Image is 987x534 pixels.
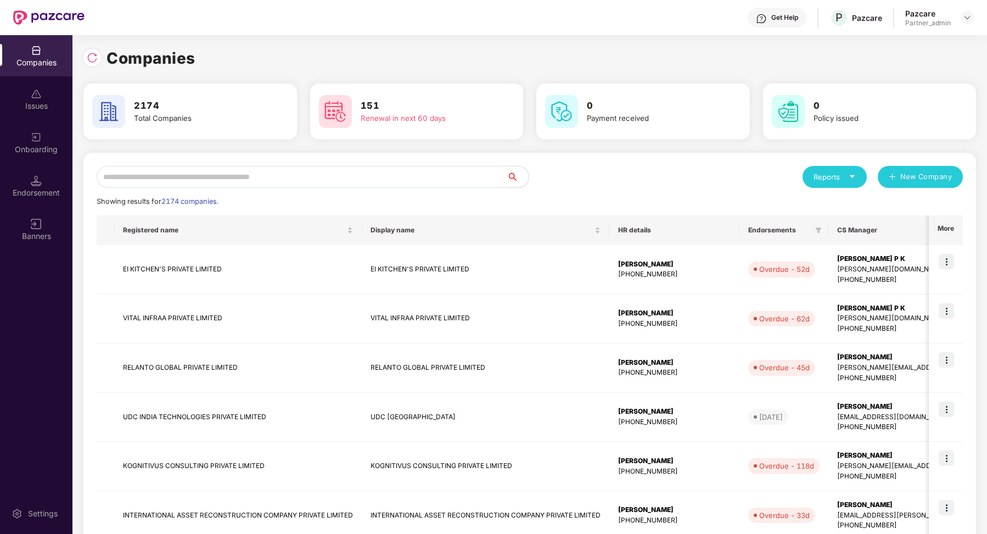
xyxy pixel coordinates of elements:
span: filter [813,224,824,237]
span: Display name [371,226,592,235]
div: Get Help [771,13,798,22]
td: EI KITCHEN'S PRIVATE LIMITED [114,245,362,294]
div: Overdue - 52d [759,264,810,275]
td: VITAL INFRAA PRIVATE LIMITED [114,294,362,344]
div: [PERSON_NAME] [618,308,731,319]
div: [PHONE_NUMBER] [618,319,731,329]
div: [PERSON_NAME] [618,407,731,417]
img: New Pazcare Logo [13,10,85,25]
img: svg+xml;base64,PHN2ZyB3aWR0aD0iMTYiIGhlaWdodD0iMTYiIHZpZXdCb3g9IjAgMCAxNiAxNiIgZmlsbD0ibm9uZSIgeG... [31,219,42,230]
img: svg+xml;base64,PHN2ZyBpZD0iQ29tcGFuaWVzIiB4bWxucz0iaHR0cDovL3d3dy53My5vcmcvMjAwMC9zdmciIHdpZHRoPS... [31,45,42,56]
span: filter [815,227,822,233]
span: Endorsements [748,226,811,235]
img: svg+xml;base64,PHN2ZyBpZD0iSXNzdWVzX2Rpc2FibGVkIiB4bWxucz0iaHR0cDovL3d3dy53My5vcmcvMjAwMC9zdmciIH... [31,88,42,99]
td: UDC [GEOGRAPHIC_DATA] [362,393,609,442]
div: Settings [25,508,61,519]
h3: 0 [587,99,714,113]
td: KOGNITIVUS CONSULTING PRIVATE LIMITED [114,442,362,491]
div: [PHONE_NUMBER] [618,269,731,280]
img: svg+xml;base64,PHN2ZyB4bWxucz0iaHR0cDovL3d3dy53My5vcmcvMjAwMC9zdmciIHdpZHRoPSI2MCIgaGVpZ2h0PSI2MC... [92,95,125,128]
div: [PERSON_NAME] [618,456,731,466]
img: icon [939,303,954,319]
img: icon [939,450,954,466]
div: Total Companies [134,113,261,124]
span: Registered name [123,226,345,235]
span: caret-down [849,173,856,180]
h3: 151 [361,99,488,113]
div: Overdue - 118d [759,460,814,471]
div: Pazcare [852,13,882,23]
th: Registered name [114,215,362,245]
div: [PHONE_NUMBER] [618,515,731,526]
div: [PHONE_NUMBER] [618,466,731,477]
img: svg+xml;base64,PHN2ZyB4bWxucz0iaHR0cDovL3d3dy53My5vcmcvMjAwMC9zdmciIHdpZHRoPSI2MCIgaGVpZ2h0PSI2MC... [772,95,805,128]
img: icon [939,500,954,515]
h1: Companies [106,46,195,70]
td: RELANTO GLOBAL PRIVATE LIMITED [114,343,362,393]
button: plusNew Company [878,166,963,188]
div: [PERSON_NAME] [618,259,731,270]
div: Partner_admin [905,19,951,27]
img: svg+xml;base64,PHN2ZyB3aWR0aD0iMjAiIGhlaWdodD0iMjAiIHZpZXdCb3g9IjAgMCAyMCAyMCIgZmlsbD0ibm9uZSIgeG... [31,132,42,143]
div: Overdue - 45d [759,362,810,373]
span: plus [889,173,896,182]
div: Pazcare [905,8,951,19]
div: Renewal in next 60 days [361,113,488,124]
img: svg+xml;base64,PHN2ZyBpZD0iUmVsb2FkLTMyeDMyIiB4bWxucz0iaHR0cDovL3d3dy53My5vcmcvMjAwMC9zdmciIHdpZH... [87,52,98,63]
div: Overdue - 33d [759,510,810,521]
h3: 0 [814,99,941,113]
img: svg+xml;base64,PHN2ZyBpZD0iRHJvcGRvd24tMzJ4MzIiIHhtbG5zPSJodHRwOi8vd3d3LnczLm9yZy8yMDAwL3N2ZyIgd2... [963,13,972,22]
div: [PHONE_NUMBER] [618,417,731,427]
td: EI KITCHEN'S PRIVATE LIMITED [362,245,609,294]
span: Showing results for [97,197,218,205]
th: Display name [362,215,609,245]
button: search [506,166,529,188]
div: Payment received [587,113,714,124]
img: svg+xml;base64,PHN2ZyB3aWR0aD0iMTQuNSIgaGVpZ2h0PSIxNC41IiB2aWV3Qm94PSIwIDAgMTYgMTYiIGZpbGw9Im5vbm... [31,175,42,186]
span: P [835,11,843,24]
td: UDC INDIA TECHNOLOGIES PRIVATE LIMITED [114,393,362,442]
td: RELANTO GLOBAL PRIVATE LIMITED [362,343,609,393]
h3: 2174 [134,99,261,113]
span: 2174 companies. [161,197,218,205]
td: VITAL INFRAA PRIVATE LIMITED [362,294,609,344]
img: svg+xml;base64,PHN2ZyBpZD0iU2V0dGluZy0yMHgyMCIgeG1sbnM9Imh0dHA6Ly93d3cudzMub3JnLzIwMDAvc3ZnIiB3aW... [12,508,23,519]
span: New Company [900,171,952,182]
img: icon [939,402,954,417]
th: More [929,215,963,245]
th: HR details [609,215,739,245]
div: Policy issued [814,113,941,124]
div: Reports [814,171,856,182]
div: [PHONE_NUMBER] [618,368,731,378]
img: icon [939,254,954,269]
td: KOGNITIVUS CONSULTING PRIVATE LIMITED [362,442,609,491]
img: svg+xml;base64,PHN2ZyBpZD0iSGVscC0zMngzMiIgeG1sbnM9Imh0dHA6Ly93d3cudzMub3JnLzIwMDAvc3ZnIiB3aWR0aD... [756,13,767,24]
img: svg+xml;base64,PHN2ZyB4bWxucz0iaHR0cDovL3d3dy53My5vcmcvMjAwMC9zdmciIHdpZHRoPSI2MCIgaGVpZ2h0PSI2MC... [319,95,352,128]
div: [DATE] [759,411,783,422]
span: search [506,173,529,181]
div: Overdue - 62d [759,313,810,324]
div: [PERSON_NAME] [618,358,731,368]
div: [PERSON_NAME] [618,505,731,515]
img: icon [939,352,954,368]
img: svg+xml;base64,PHN2ZyB4bWxucz0iaHR0cDovL3d3dy53My5vcmcvMjAwMC9zdmciIHdpZHRoPSI2MCIgaGVpZ2h0PSI2MC... [545,95,578,128]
